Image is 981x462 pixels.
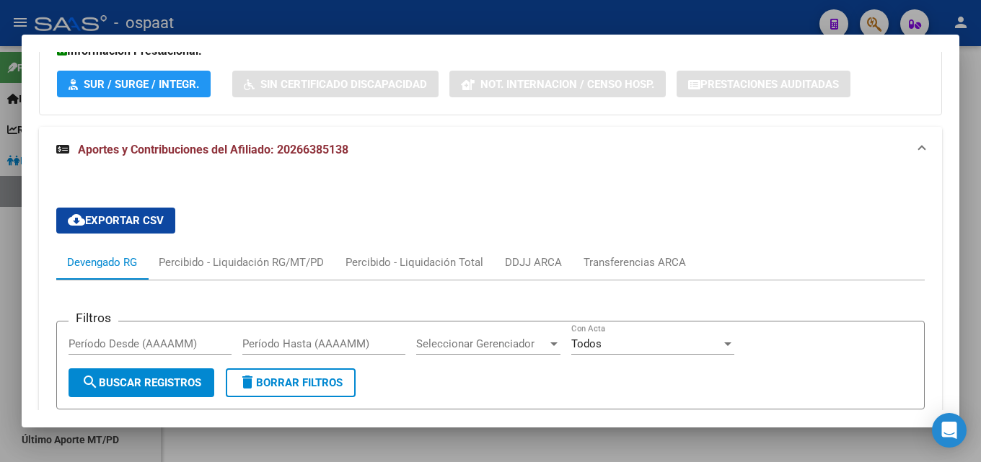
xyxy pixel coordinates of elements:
[82,373,99,391] mat-icon: search
[571,337,602,350] span: Todos
[239,373,256,391] mat-icon: delete
[449,71,666,97] button: Not. Internacion / Censo Hosp.
[68,214,164,227] span: Exportar CSV
[239,376,343,389] span: Borrar Filtros
[260,78,427,91] span: Sin Certificado Discapacidad
[57,43,924,60] h3: Información Prestacional:
[39,127,942,173] mat-expansion-panel-header: Aportes y Contribuciones del Afiliado: 20266385138
[232,71,439,97] button: Sin Certificado Discapacidad
[68,211,85,228] mat-icon: cloud_download
[69,310,118,326] h3: Filtros
[700,78,839,91] span: Prestaciones Auditadas
[584,254,686,270] div: Transferencias ARCA
[505,254,562,270] div: DDJJ ARCA
[416,337,547,350] span: Seleccionar Gerenciador
[57,71,211,97] button: SUR / SURGE / INTEGR.
[226,368,356,397] button: Borrar Filtros
[480,78,654,91] span: Not. Internacion / Censo Hosp.
[346,254,483,270] div: Percibido - Liquidación Total
[159,254,324,270] div: Percibido - Liquidación RG/MT/PD
[69,368,214,397] button: Buscar Registros
[84,78,199,91] span: SUR / SURGE / INTEGR.
[932,413,967,448] div: Open Intercom Messenger
[67,254,137,270] div: Devengado RG
[56,208,175,234] button: Exportar CSV
[82,376,201,389] span: Buscar Registros
[677,71,850,97] button: Prestaciones Auditadas
[78,143,348,156] span: Aportes y Contribuciones del Afiliado: 20266385138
